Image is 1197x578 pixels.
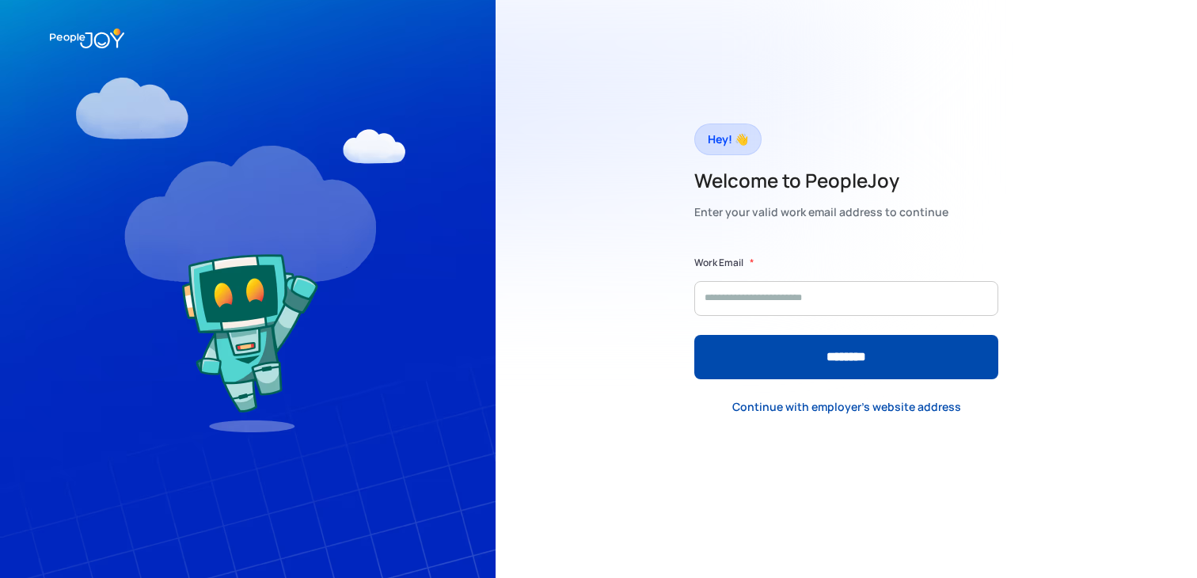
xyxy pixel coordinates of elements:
[694,201,948,223] div: Enter your valid work email address to continue
[732,399,961,415] div: Continue with employer's website address
[694,255,743,271] label: Work Email
[708,128,748,150] div: Hey! 👋
[720,391,974,424] a: Continue with employer's website address
[694,255,998,379] form: Form
[694,168,948,193] h2: Welcome to PeopleJoy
